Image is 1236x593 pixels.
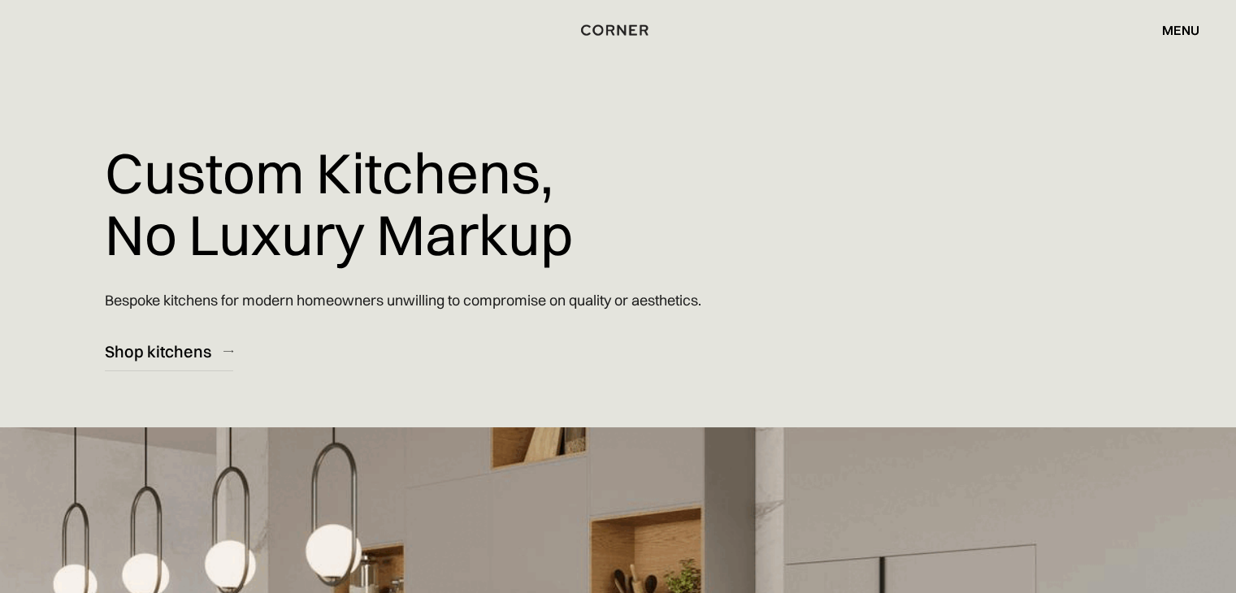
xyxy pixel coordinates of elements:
[105,340,211,362] div: Shop kitchens
[1146,16,1199,44] div: menu
[105,331,233,371] a: Shop kitchens
[105,277,701,323] p: Bespoke kitchens for modern homeowners unwilling to compromise on quality or aesthetics.
[1162,24,1199,37] div: menu
[105,130,573,277] h1: Custom Kitchens, No Luxury Markup
[574,19,663,41] a: home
